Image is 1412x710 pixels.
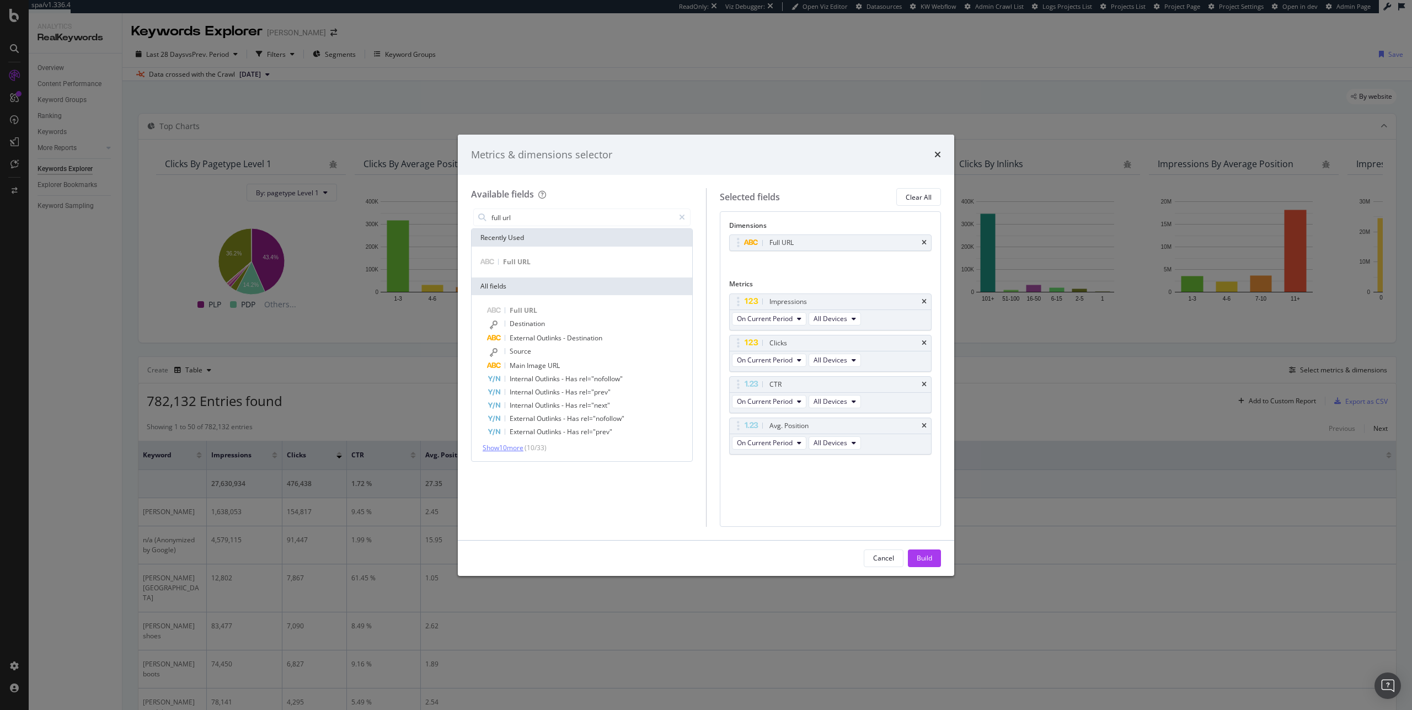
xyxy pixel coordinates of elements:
[906,193,932,202] div: Clear All
[510,319,545,328] span: Destination
[769,420,809,431] div: Avg. Position
[809,354,861,367] button: All Devices
[510,333,537,343] span: External
[732,436,806,450] button: On Current Period
[510,414,537,423] span: External
[769,379,782,390] div: CTR
[581,427,612,436] span: rel="prev"
[917,553,932,563] div: Build
[922,298,927,305] div: times
[922,340,927,346] div: times
[922,423,927,429] div: times
[732,395,806,408] button: On Current Period
[517,257,531,266] span: URL
[769,296,807,307] div: Impressions
[510,401,535,410] span: Internal
[535,374,561,383] span: Outlinks
[567,414,581,423] span: Has
[472,229,692,247] div: Recently Used
[769,338,787,349] div: Clicks
[922,381,927,388] div: times
[510,361,527,370] span: Main
[934,148,941,162] div: times
[729,335,932,372] div: ClickstimesOn Current PeriodAll Devices
[896,188,941,206] button: Clear All
[729,376,932,413] div: CTRtimesOn Current PeriodAll Devices
[565,387,579,397] span: Has
[732,312,806,325] button: On Current Period
[548,361,560,370] span: URL
[561,374,565,383] span: -
[527,361,548,370] span: Image
[769,237,794,248] div: Full URL
[737,355,793,365] span: On Current Period
[563,333,567,343] span: -
[471,148,612,162] div: Metrics & dimensions selector
[581,414,624,423] span: rel="nofollow"
[561,401,565,410] span: -
[510,427,537,436] span: External
[814,314,847,323] span: All Devices
[537,414,563,423] span: Outlinks
[809,395,861,408] button: All Devices
[729,293,932,330] div: ImpressionstimesOn Current PeriodAll Devices
[720,191,780,204] div: Selected fields
[537,333,563,343] span: Outlinks
[908,549,941,567] button: Build
[873,553,894,563] div: Cancel
[565,401,579,410] span: Has
[490,209,674,226] input: Search by field name
[737,438,793,447] span: On Current Period
[737,397,793,406] span: On Current Period
[579,374,623,383] span: rel="nofollow"
[814,397,847,406] span: All Devices
[503,257,517,266] span: Full
[567,427,581,436] span: Has
[729,234,932,251] div: Full URLtimes
[524,306,537,315] span: URL
[737,314,793,323] span: On Current Period
[563,427,567,436] span: -
[1374,672,1401,699] div: Open Intercom Messenger
[729,279,932,293] div: Metrics
[458,135,954,576] div: modal
[809,312,861,325] button: All Devices
[579,387,611,397] span: rel="prev"
[579,401,610,410] span: rel="next"
[567,333,602,343] span: Destination
[510,306,524,315] span: Full
[809,436,861,450] button: All Devices
[729,418,932,455] div: Avg. PositiontimesOn Current PeriodAll Devices
[814,438,847,447] span: All Devices
[563,414,567,423] span: -
[525,443,547,452] span: ( 10 / 33 )
[864,549,903,567] button: Cancel
[535,387,561,397] span: Outlinks
[510,387,535,397] span: Internal
[535,401,561,410] span: Outlinks
[561,387,565,397] span: -
[565,374,579,383] span: Has
[510,374,535,383] span: Internal
[729,221,932,234] div: Dimensions
[471,188,534,200] div: Available fields
[814,355,847,365] span: All Devices
[483,443,523,452] span: Show 10 more
[537,427,563,436] span: Outlinks
[922,239,927,246] div: times
[472,277,692,295] div: All fields
[732,354,806,367] button: On Current Period
[510,346,531,356] span: Source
